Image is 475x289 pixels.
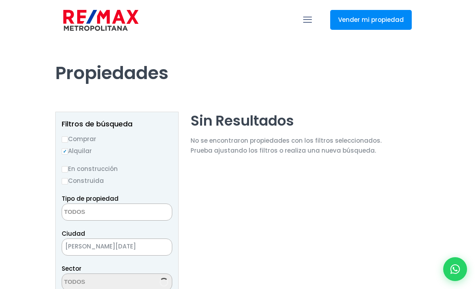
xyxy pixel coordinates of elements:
h2: Filtros de búsqueda [62,120,172,128]
a: mobile menu [301,13,314,27]
button: Remove all items [152,241,164,254]
p: No se encontraron propiedades con los filtros seleccionados. Prueba ajustando los filtros o reali... [191,136,382,155]
input: En construcción [62,166,68,173]
label: Alquilar [62,146,172,156]
label: Comprar [62,134,172,144]
textarea: Search [62,204,139,221]
input: Comprar [62,136,68,143]
span: × [160,244,164,251]
img: remax-metropolitana-logo [63,8,138,32]
h2: Sin Resultados [191,112,382,130]
input: Construida [62,178,68,184]
span: Sector [62,264,82,273]
input: Alquilar [62,148,68,155]
span: Ciudad [62,229,85,238]
span: Tipo de propiedad [62,194,119,203]
label: En construcción [62,164,172,174]
span: SANTO DOMINGO DE GUZMÁN [62,239,172,256]
a: Vender mi propiedad [330,10,412,30]
h1: Propiedades [55,40,420,84]
label: Construida [62,176,172,186]
span: SANTO DOMINGO DE GUZMÁN [62,241,152,252]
